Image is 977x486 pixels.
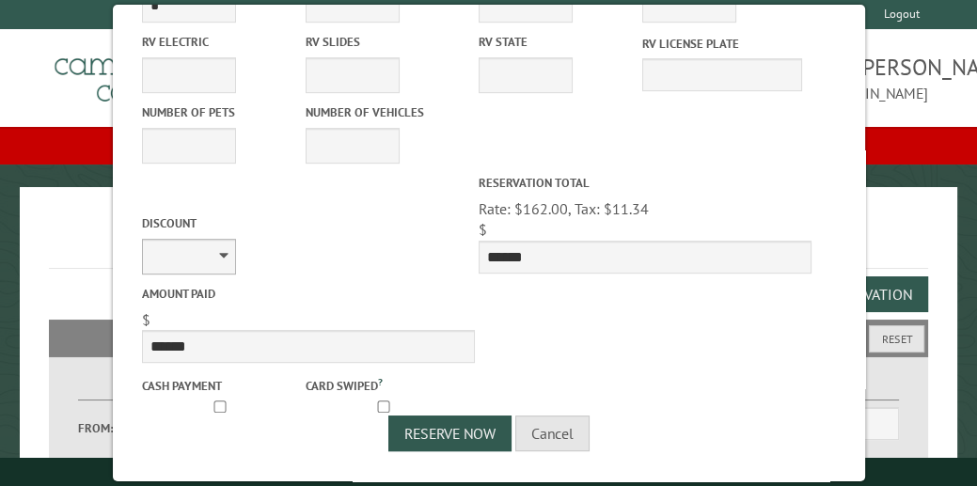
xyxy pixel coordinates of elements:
[479,199,649,218] span: Rate: $162.00, Tax: $11.34
[49,217,928,269] h1: Reservations
[142,377,302,395] label: Cash payment
[306,374,465,395] label: Card swiped
[78,419,128,437] label: From:
[515,415,590,451] button: Cancel
[142,285,475,303] label: Amount paid
[479,174,812,192] label: Reservation Total
[378,375,383,388] a: ?
[479,220,487,239] span: $
[142,214,475,232] label: Discount
[489,52,929,104] span: [PERSON_NAME]-[GEOGRAPHIC_DATA][PERSON_NAME] [EMAIL_ADDRESS][DOMAIN_NAME]
[869,325,924,353] button: Reset
[142,103,302,121] label: Number of Pets
[388,415,512,451] button: Reserve Now
[642,35,802,53] label: RV License Plate
[306,103,465,121] label: Number of Vehicles
[49,37,284,110] img: Campground Commander
[78,379,278,400] label: Dates
[49,320,928,355] h2: Filters
[142,310,150,329] span: $
[306,33,465,51] label: RV Slides
[479,33,638,51] label: RV State
[142,33,302,51] label: RV Electric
